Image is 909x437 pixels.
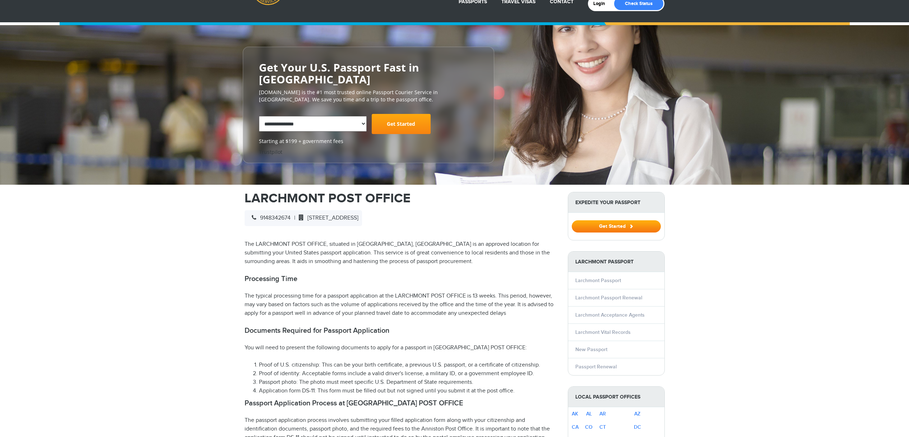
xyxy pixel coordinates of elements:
a: DC [634,424,641,430]
h2: Documents Required for Passport Application [245,326,557,335]
a: AK [572,411,578,417]
span: Starting at $199 + government fees [259,138,478,145]
a: Trustpilot [259,148,282,155]
p: You will need to present the following documents to apply for a passport in [GEOGRAPHIC_DATA] POS... [245,344,557,352]
a: Login [593,1,610,6]
a: Passport Renewal [575,364,617,370]
li: Proof of U.S. citizenship: This can be your birth certificate, a previous U.S. passport, or a cer... [259,361,557,369]
a: Larchmont Passport [575,277,621,284]
a: CO [585,424,593,430]
p: [DOMAIN_NAME] is the #1 most trusted online Passport Courier Service in [GEOGRAPHIC_DATA]. We sav... [259,89,478,103]
li: Proof of identity: Acceptable forms include a valid driver's license, a military ID, or a governm... [259,369,557,378]
h2: Get Your U.S. Passport Fast in [GEOGRAPHIC_DATA] [259,61,478,85]
a: AZ [634,411,640,417]
a: Larchmont Acceptance Agents [575,312,645,318]
button: Get Started [572,220,661,233]
li: Passport photo: The photo must meet specific U.S. Department of State requirements. [259,378,557,387]
a: Get Started [372,114,431,134]
h2: Processing Time [245,275,557,283]
a: AR [599,411,606,417]
p: The LARCHMONT POST OFFICE, situated in [GEOGRAPHIC_DATA], [GEOGRAPHIC_DATA] is an approved locati... [245,240,557,266]
a: New Passport [575,346,607,353]
span: 9148342674 [248,215,291,221]
a: CT [599,424,606,430]
strong: Larchmont Passport [568,252,664,272]
div: | [245,210,362,226]
strong: Local Passport Offices [568,387,664,407]
a: AL [586,411,592,417]
strong: Expedite Your Passport [568,192,664,213]
a: CA [572,424,579,430]
span: [STREET_ADDRESS] [295,215,358,221]
h2: Passport Application Process at [GEOGRAPHIC_DATA] POST OFFICE [245,399,557,408]
li: Application form DS-11: This form must be filled out but not signed until you submit it at the po... [259,387,557,395]
a: Get Started [572,223,661,229]
a: Larchmont Passport Renewal [575,295,642,301]
p: The typical processing time for a passport application at the LARCHMONT POST OFFICE is 13 weeks. ... [245,292,557,318]
a: Larchmont Vital Records [575,329,631,335]
h1: LARCHMONT POST OFFICE [245,192,557,205]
